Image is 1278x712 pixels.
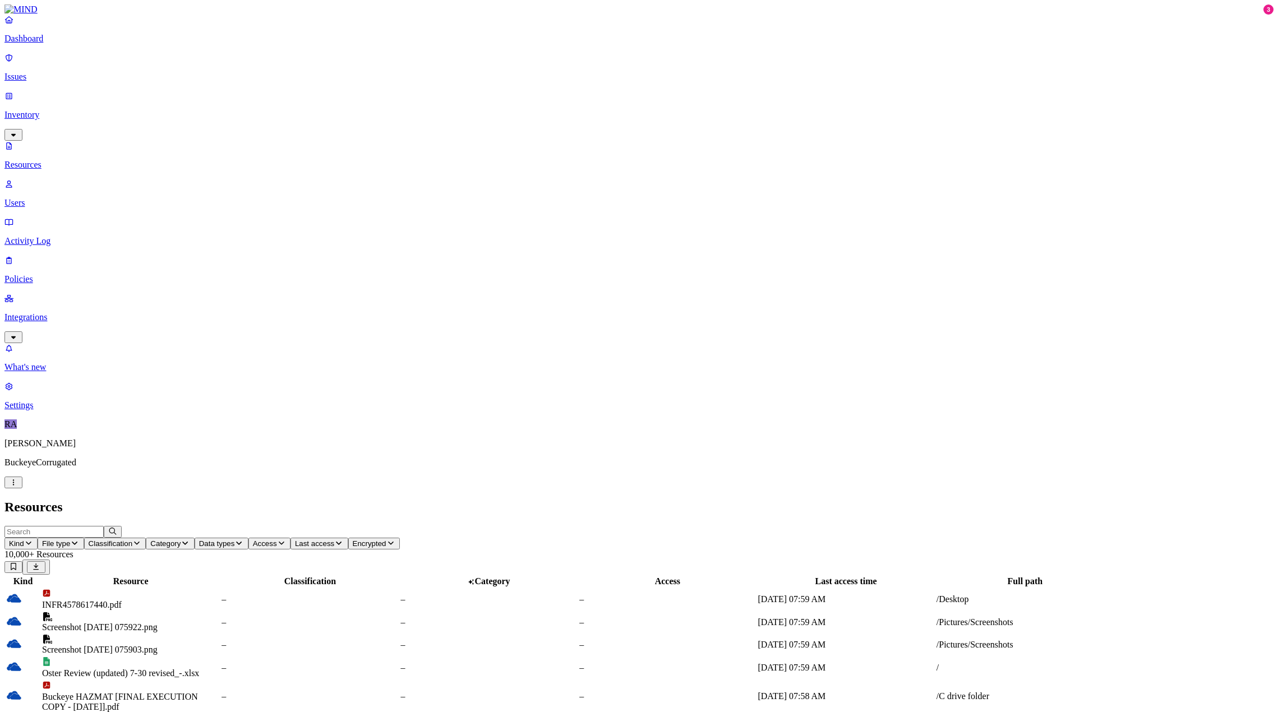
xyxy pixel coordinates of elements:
[4,160,1274,170] p: Resources
[4,236,1274,246] p: Activity Log
[4,343,1274,372] a: What's new
[936,617,1114,627] div: /Pictures/Screenshots
[758,576,934,586] div: Last access time
[758,594,825,604] span: [DATE] 07:59 AM
[89,539,133,548] span: Classification
[4,34,1274,44] p: Dashboard
[4,381,1274,410] a: Settings
[4,457,1274,468] p: BuckeyeCorrugated
[222,691,226,701] span: –
[758,691,825,701] span: [DATE] 07:58 AM
[253,539,277,548] span: Access
[401,640,405,649] span: –
[936,640,1114,650] div: /Pictures/Screenshots
[936,576,1114,586] div: Full path
[42,645,219,655] div: Screenshot [DATE] 075903.png
[936,594,1114,604] div: /Desktop
[4,362,1274,372] p: What's new
[4,293,1274,341] a: Integrations
[42,539,70,548] span: File type
[579,594,584,604] span: –
[6,687,22,703] img: onedrive
[42,600,219,610] div: INFR4578617440.pdf
[6,590,22,606] img: onedrive
[4,255,1274,284] a: Policies
[579,640,584,649] span: –
[295,539,334,548] span: Last access
[222,617,226,627] span: –
[401,663,405,672] span: –
[222,640,226,649] span: –
[4,217,1274,246] a: Activity Log
[6,613,22,629] img: onedrive
[353,539,386,548] span: Encrypted
[758,617,825,627] span: [DATE] 07:59 AM
[4,110,1274,120] p: Inventory
[222,594,226,604] span: –
[579,617,584,627] span: –
[4,141,1274,170] a: Resources
[6,636,22,651] img: onedrive
[758,663,825,672] span: [DATE] 07:59 AM
[42,681,51,690] img: adobe-pdf
[4,4,38,15] img: MIND
[6,659,22,674] img: onedrive
[401,594,405,604] span: –
[4,4,1274,15] a: MIND
[4,91,1274,139] a: Inventory
[4,419,17,429] span: RA
[758,640,825,649] span: [DATE] 07:59 AM
[42,657,51,666] img: google-sheets
[401,617,405,627] span: –
[199,539,235,548] span: Data types
[4,549,73,559] span: 10,000+ Resources
[4,500,1274,515] h2: Resources
[4,198,1274,208] p: Users
[42,622,219,632] div: Screenshot [DATE] 075922.png
[4,15,1274,44] a: Dashboard
[936,663,1114,673] div: /
[42,576,219,586] div: Resource
[579,691,584,701] span: –
[475,576,510,586] span: Category
[4,53,1274,82] a: Issues
[4,312,1274,322] p: Integrations
[150,539,181,548] span: Category
[42,589,51,598] img: adobe-pdf
[579,576,755,586] div: Access
[1263,4,1274,15] div: 3
[4,72,1274,82] p: Issues
[4,400,1274,410] p: Settings
[4,179,1274,208] a: Users
[401,691,405,701] span: –
[4,274,1274,284] p: Policies
[42,692,219,712] div: Buckeye HAZMAT [FINAL EXECUTION COPY - [DATE]].pdf
[6,576,40,586] div: Kind
[4,438,1274,449] p: [PERSON_NAME]
[4,526,104,538] input: Search
[222,576,398,586] div: Classification
[9,539,24,548] span: Kind
[42,668,219,678] div: Oster Review (updated) 7-30 revised_-.xlsx
[579,663,584,672] span: –
[936,691,1114,701] div: /C drive folder
[222,663,226,672] span: –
